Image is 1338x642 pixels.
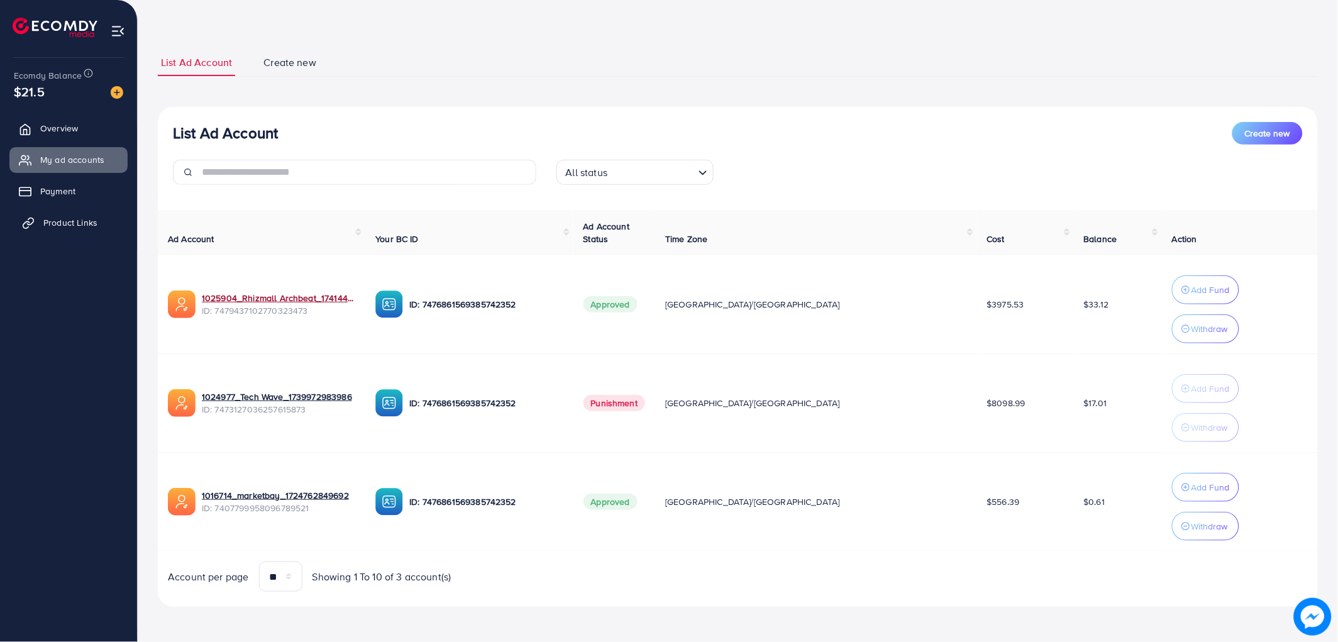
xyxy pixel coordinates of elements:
span: $0.61 [1084,495,1105,508]
a: Overview [9,116,128,141]
a: Product Links [9,210,128,235]
span: Account per page [168,570,249,584]
span: $556.39 [987,495,1020,508]
span: ID: 7473127036257615873 [202,403,355,416]
button: Withdraw [1172,413,1239,442]
span: Approved [583,494,638,510]
span: All status [563,163,611,182]
a: 1024977_Tech Wave_1739972983986 [202,390,352,403]
h3: List Ad Account [173,124,278,142]
button: Add Fund [1172,473,1239,502]
button: Withdraw [1172,314,1239,343]
span: Overview [40,122,78,135]
p: Add Fund [1191,282,1230,297]
span: List Ad Account [161,55,232,70]
p: Add Fund [1191,381,1230,396]
a: Payment [9,179,128,204]
span: Payment [40,185,75,197]
img: image [1294,598,1332,636]
a: 1025904_Rhizmall Archbeat_1741442161001 [202,292,355,304]
span: $17.01 [1084,397,1107,409]
p: Withdraw [1191,321,1228,336]
button: Withdraw [1172,512,1239,541]
button: Add Fund [1172,374,1239,403]
span: $33.12 [1084,298,1109,311]
span: ID: 7407799958096789521 [202,502,355,514]
img: ic-ads-acc.e4c84228.svg [168,488,196,516]
input: Search for option [611,161,693,182]
span: Punishment [583,395,646,411]
span: Cost [987,233,1005,245]
span: Time Zone [665,233,707,245]
span: [GEOGRAPHIC_DATA]/[GEOGRAPHIC_DATA] [665,397,840,409]
span: Product Links [43,216,97,229]
img: ic-ads-acc.e4c84228.svg [168,389,196,417]
span: Create new [263,55,316,70]
img: menu [111,24,125,38]
p: Withdraw [1191,519,1228,534]
span: Your BC ID [375,233,419,245]
span: Ad Account [168,233,214,245]
span: Balance [1084,233,1117,245]
span: Action [1172,233,1197,245]
div: <span class='underline'>1024977_Tech Wave_1739972983986</span></br>7473127036257615873 [202,390,355,416]
span: My ad accounts [40,153,104,166]
img: image [111,86,123,99]
span: $21.5 [14,82,45,101]
p: Withdraw [1191,420,1228,435]
a: My ad accounts [9,147,128,172]
span: $8098.99 [987,397,1026,409]
img: ic-ba-acc.ded83a64.svg [375,291,403,318]
p: Add Fund [1191,480,1230,495]
img: ic-ba-acc.ded83a64.svg [375,389,403,417]
span: Ecomdy Balance [14,69,82,82]
span: $3975.53 [987,298,1024,311]
img: ic-ba-acc.ded83a64.svg [375,488,403,516]
span: Ad Account Status [583,220,630,245]
div: <span class='underline'>1025904_Rhizmall Archbeat_1741442161001</span></br>7479437102770323473 [202,292,355,318]
button: Add Fund [1172,275,1239,304]
span: Approved [583,296,638,313]
p: ID: 7476861569385742352 [409,297,563,312]
div: Search for option [556,160,714,185]
div: <span class='underline'>1016714_marketbay_1724762849692</span></br>7407799958096789521 [202,489,355,515]
span: [GEOGRAPHIC_DATA]/[GEOGRAPHIC_DATA] [665,495,840,508]
a: 1016714_marketbay_1724762849692 [202,489,349,502]
p: ID: 7476861569385742352 [409,494,563,509]
button: Create new [1232,122,1303,145]
p: ID: 7476861569385742352 [409,396,563,411]
span: [GEOGRAPHIC_DATA]/[GEOGRAPHIC_DATA] [665,298,840,311]
img: logo [13,18,97,37]
img: ic-ads-acc.e4c84228.svg [168,291,196,318]
span: ID: 7479437102770323473 [202,304,355,317]
span: Showing 1 To 10 of 3 account(s) [312,570,451,584]
span: Create new [1245,127,1290,140]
